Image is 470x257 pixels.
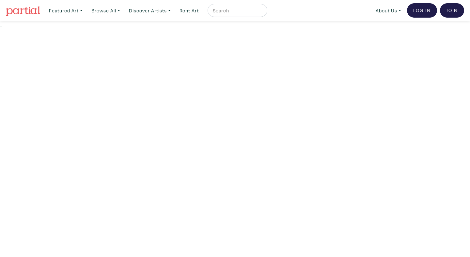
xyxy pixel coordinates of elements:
a: Browse All [88,4,123,17]
a: About Us [373,4,404,17]
input: Search [212,7,261,15]
a: Join [440,3,464,18]
a: Featured Art [46,4,86,17]
a: Discover Artists [126,4,174,17]
a: Log In [407,3,437,18]
a: Rent Art [177,4,202,17]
